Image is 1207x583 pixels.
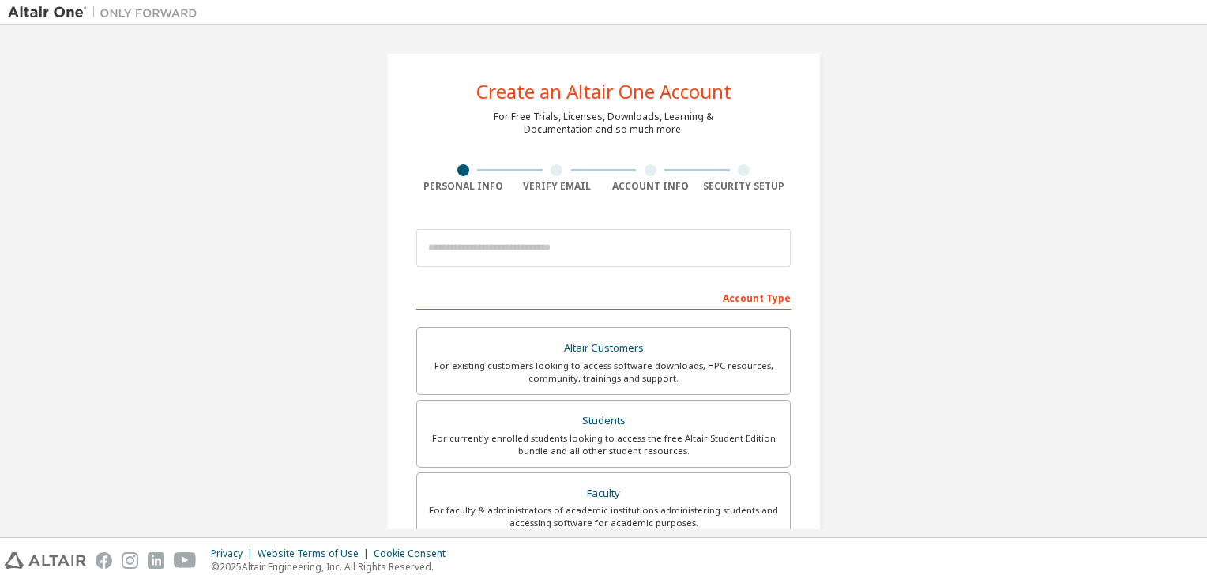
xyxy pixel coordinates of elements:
[476,82,731,101] div: Create an Altair One Account
[96,552,112,569] img: facebook.svg
[148,552,164,569] img: linkedin.svg
[494,111,713,136] div: For Free Trials, Licenses, Downloads, Learning & Documentation and so much more.
[427,410,780,432] div: Students
[603,180,698,193] div: Account Info
[427,432,780,457] div: For currently enrolled students looking to access the free Altair Student Edition bundle and all ...
[427,483,780,505] div: Faculty
[374,547,455,560] div: Cookie Consent
[8,5,205,21] img: Altair One
[698,180,792,193] div: Security Setup
[211,560,455,574] p: © 2025 Altair Engineering, Inc. All Rights Reserved.
[427,504,780,529] div: For faculty & administrators of academic institutions administering students and accessing softwa...
[211,547,258,560] div: Privacy
[427,337,780,359] div: Altair Customers
[427,359,780,385] div: For existing customers looking to access software downloads, HPC resources, community, trainings ...
[174,552,197,569] img: youtube.svg
[5,552,86,569] img: altair_logo.svg
[416,284,791,310] div: Account Type
[510,180,604,193] div: Verify Email
[416,180,510,193] div: Personal Info
[258,547,374,560] div: Website Terms of Use
[122,552,138,569] img: instagram.svg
